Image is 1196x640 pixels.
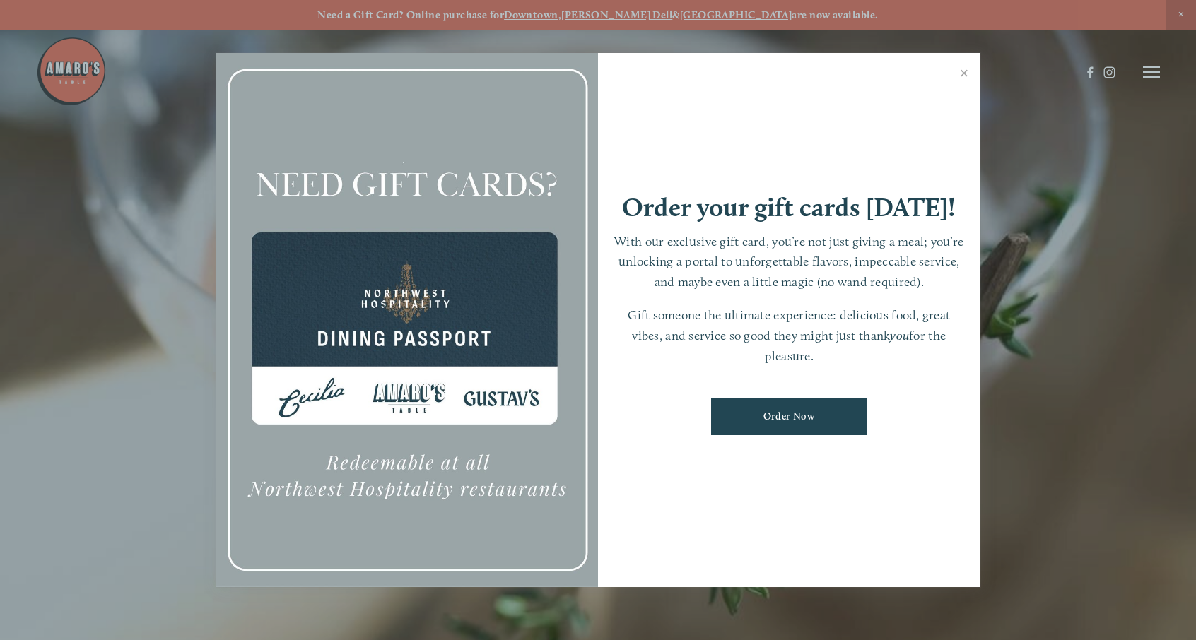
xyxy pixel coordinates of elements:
[612,305,966,366] p: Gift someone the ultimate experience: delicious food, great vibes, and service so good they might...
[711,398,867,435] a: Order Now
[890,328,909,343] em: you
[622,194,956,220] h1: Order your gift cards [DATE]!
[612,232,966,292] p: With our exclusive gift card, you’re not just giving a meal; you’re unlocking a portal to unforge...
[951,55,978,95] a: Close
